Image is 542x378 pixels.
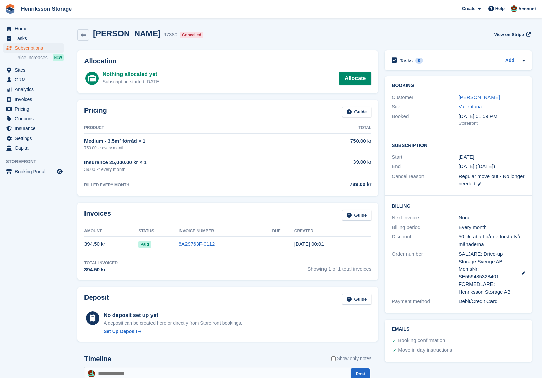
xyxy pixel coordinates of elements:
time: 2025-07-31 22:01:58 UTC [294,241,324,247]
td: 394.50 kr [84,237,138,252]
div: None [459,214,525,222]
span: Booking Portal [15,167,55,176]
div: Start [392,153,458,161]
th: Created [294,226,372,237]
span: CRM [15,75,55,84]
div: Next invoice [392,214,458,222]
a: menu [3,104,64,114]
div: Payment method [392,298,458,305]
a: Vallentuna [459,104,482,109]
div: Storefront [459,120,525,127]
a: View on Stripe [491,29,532,40]
span: Account [518,6,536,12]
a: Preview store [56,167,64,176]
a: menu [3,95,64,104]
div: 50 % rabatt på de första två månaderna [459,233,525,248]
a: Allocate [339,72,371,85]
a: Guide [342,210,372,221]
h2: Invoices [84,210,111,221]
h2: Allocation [84,57,371,65]
a: Add [505,57,514,65]
span: Subscriptions [15,43,55,53]
th: Amount [84,226,138,237]
span: Pricing [15,104,55,114]
div: Billing period [392,224,458,231]
div: 789.00 kr [298,181,371,188]
div: Debit/Credit Card [459,298,525,305]
td: 750.00 kr [298,134,371,155]
td: 39.00 kr [298,155,371,177]
div: NEW [53,54,64,61]
div: Booked [392,113,458,127]
a: Guide [342,107,372,118]
a: menu [3,134,64,143]
time: 2025-07-31 22:00:00 UTC [459,153,474,161]
div: Set Up Deposit [104,328,137,335]
span: Invoices [15,95,55,104]
a: menu [3,167,64,176]
a: menu [3,114,64,123]
div: 394.50 kr [84,266,118,274]
h2: Billing [392,202,525,209]
img: stora-icon-8386f47178a22dfd0bd8f6a31ec36ba5ce8667c1dd55bd0f319d3a0aa187defe.svg [5,4,15,14]
a: menu [3,143,64,153]
span: Settings [15,134,55,143]
h2: Subscription [392,142,525,148]
div: Insurance 25,000.00 kr × 1 [84,159,298,166]
span: Tasks [15,34,55,43]
div: 0 [415,58,423,64]
span: View on Stripe [494,31,524,38]
div: Customer [392,93,458,101]
span: Help [495,5,505,12]
div: BILLED EVERY MONTH [84,182,298,188]
span: SÄLJARE: Drive-up Storage Sverige AB MomsNr: SE559485328401 FÖRMEDLARE: Henriksson Storage AB [459,250,515,296]
span: Sites [15,65,55,75]
a: menu [3,75,64,84]
h2: Tasks [400,58,413,64]
div: Subscription started [DATE] [103,78,161,85]
div: Medium - 3,5m² förråd × 1 [84,137,298,145]
p: A deposit can be created here or directly from Storefront bookings. [104,319,242,327]
th: Product [84,123,298,134]
div: Discount [392,233,458,248]
div: Move in day instructions [398,346,452,354]
div: No deposit set up yet [104,311,242,319]
a: menu [3,85,64,94]
th: Total [298,123,371,134]
span: Create [462,5,475,12]
h2: Booking [392,83,525,88]
div: 39.00 kr every month [84,166,298,173]
a: menu [3,43,64,53]
h2: [PERSON_NAME] [93,29,161,38]
div: Site [392,103,458,111]
th: Status [138,226,178,237]
div: [DATE] 01:59 PM [459,113,525,120]
input: Show only notes [331,355,336,362]
span: Insurance [15,124,55,133]
div: Every month [459,224,525,231]
img: Isak Martinelle [88,370,95,377]
a: menu [3,65,64,75]
span: Home [15,24,55,33]
a: 8A29763F-0112 [179,241,215,247]
a: Guide [342,294,372,305]
h2: Pricing [84,107,107,118]
span: [DATE] ([DATE]) [459,163,495,169]
div: Cancel reason [392,173,458,188]
a: [PERSON_NAME] [459,94,500,100]
div: Booking confirmation [398,337,445,345]
div: End [392,163,458,171]
a: Henriksson Storage [18,3,74,14]
a: Set Up Deposit [104,328,242,335]
h2: Timeline [84,355,111,363]
h2: Emails [392,327,525,332]
span: Showing 1 of 1 total invoices [307,260,371,274]
a: menu [3,24,64,33]
a: menu [3,124,64,133]
div: 97380 [163,31,177,39]
img: Isak Martinelle [511,5,517,12]
span: Regular move out - No longer needed [459,173,525,187]
th: Due [272,226,294,237]
span: Capital [15,143,55,153]
label: Show only notes [331,355,372,362]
